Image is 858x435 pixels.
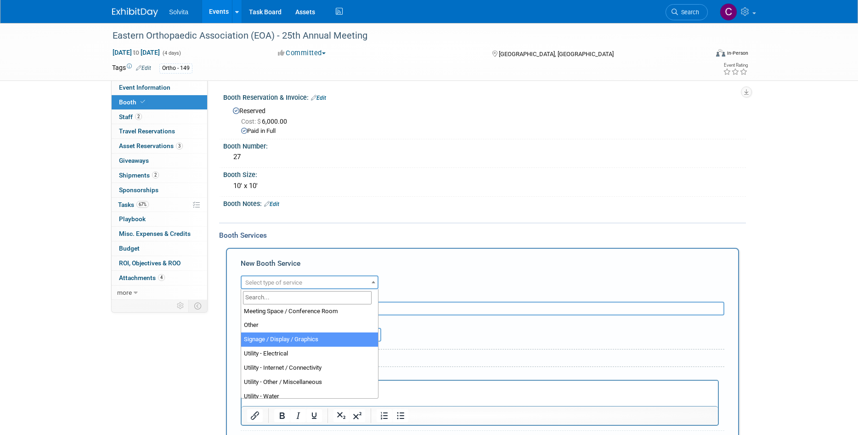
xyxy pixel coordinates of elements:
[219,230,746,240] div: Booth Services
[112,95,207,109] a: Booth
[723,63,748,68] div: Event Rating
[230,150,739,164] div: 27
[377,409,392,422] button: Numbered list
[716,49,725,57] img: Format-Inperson.png
[242,381,718,406] iframe: Rich Text Area
[241,289,724,302] div: Description (optional)
[176,143,183,149] span: 3
[393,409,408,422] button: Bullet list
[230,179,739,193] div: 10' x 10'
[350,409,365,422] button: Superscript
[162,50,181,56] span: (4 days)
[678,9,699,16] span: Search
[136,65,151,71] a: Edit
[275,48,329,58] button: Committed
[119,245,140,252] span: Budget
[117,289,132,296] span: more
[152,172,159,178] span: 2
[112,286,207,300] a: more
[112,198,207,212] a: Tasks67%
[119,84,170,91] span: Event Information
[333,409,349,422] button: Subscript
[119,157,149,164] span: Giveaways
[112,271,207,285] a: Attachments4
[223,139,746,151] div: Booth Number:
[173,300,189,312] td: Personalize Event Tab Strip
[223,91,746,103] div: Booth Reservation & Invoice:
[245,279,302,286] span: Select type of service
[112,110,207,124] a: Staff2
[159,63,192,73] div: Ortho - 149
[112,212,207,226] a: Playbook
[290,409,306,422] button: Italic
[654,48,748,62] div: Event Format
[241,375,378,389] li: Utility - Other / Miscellaneous
[727,50,748,57] div: In-Person
[135,113,142,120] span: 2
[132,49,141,56] span: to
[136,201,149,208] span: 67%
[223,197,746,209] div: Booth Notes:
[119,215,146,223] span: Playbook
[109,28,694,44] div: Eastern Orthopaedic Association (EOA) - 25th Annual Meeting
[241,127,739,136] div: Paid in Full
[119,172,159,179] span: Shipments
[241,118,262,125] span: Cost: $
[241,332,378,347] li: Signage / Display / Graphics
[119,142,183,149] span: Asset Reservations
[119,113,142,120] span: Staff
[112,80,207,95] a: Event Information
[119,98,147,106] span: Booth
[112,8,158,17] img: ExhibitDay
[241,258,724,273] div: New Booth Service
[119,274,165,281] span: Attachments
[264,201,279,207] a: Edit
[311,95,326,101] a: Edit
[241,118,291,125] span: 6,000.00
[119,259,181,267] span: ROI, Objectives & ROO
[112,227,207,241] a: Misc. Expenses & Credits
[241,361,378,375] li: Utility - Internet / Connectivity
[119,127,175,135] span: Travel Reservations
[241,318,378,332] li: Other
[274,409,290,422] button: Bold
[112,124,207,138] a: Travel Reservations
[112,256,207,270] a: ROI, Objectives & ROO
[230,104,739,136] div: Reserved
[112,48,160,57] span: [DATE] [DATE]
[241,304,378,319] li: Meeting Space / Conference Room
[119,186,158,194] span: Sponsorships
[158,274,165,281] span: 4
[306,409,322,422] button: Underline
[247,409,263,422] button: Insert/edit link
[241,389,378,404] li: Utility - Water
[112,168,207,183] a: Shipments2
[241,347,378,361] li: Utility - Electrical
[720,3,737,21] img: Cindy Miller
[243,291,372,304] input: Search...
[112,63,151,74] td: Tags
[169,8,188,16] span: Solvita
[241,371,719,380] div: Reservation Notes/Details:
[112,183,207,197] a: Sponsorships
[112,154,207,168] a: Giveaways
[666,4,708,20] a: Search
[118,201,149,208] span: Tasks
[119,230,191,237] span: Misc. Expenses & Credits
[189,300,208,312] td: Toggle Event Tabs
[499,51,614,57] span: [GEOGRAPHIC_DATA], [GEOGRAPHIC_DATA]
[223,168,746,179] div: Booth Size:
[324,315,683,328] div: Ideally by
[112,241,207,256] a: Budget
[141,99,145,104] i: Booth reservation complete
[112,139,207,153] a: Asset Reservations3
